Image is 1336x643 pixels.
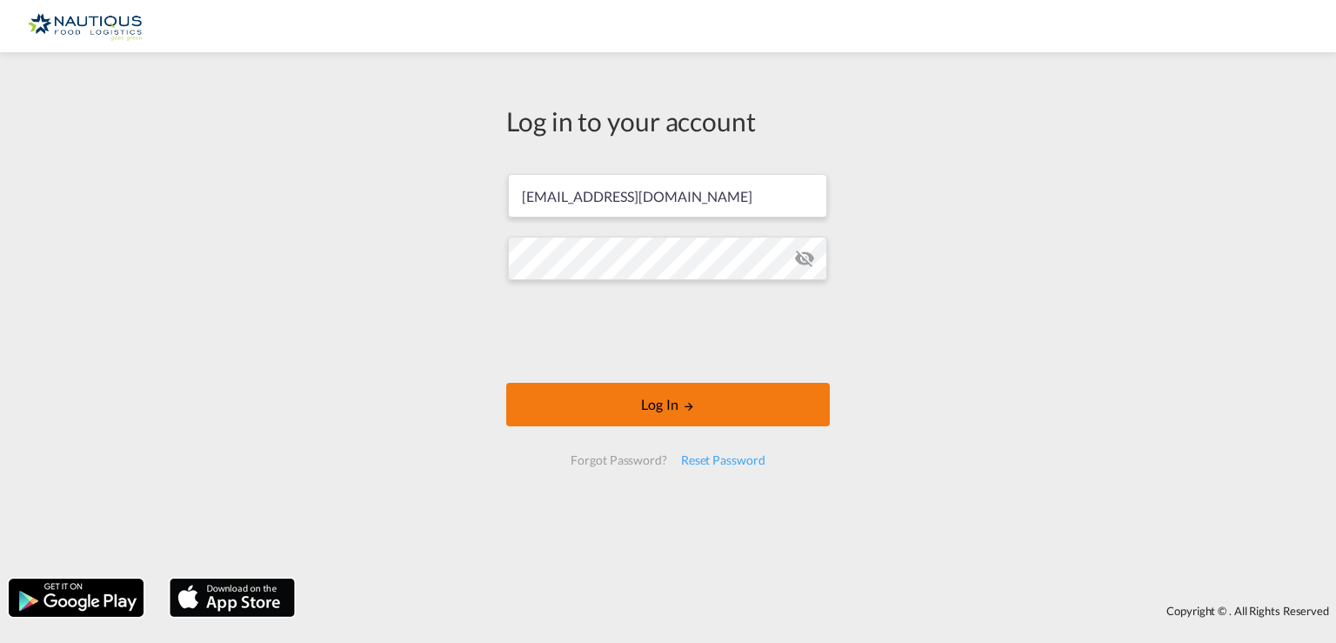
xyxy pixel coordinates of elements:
[1262,565,1323,630] iframe: Chat
[564,445,673,476] div: Forgot Password?
[506,103,830,139] div: Log in to your account
[508,174,827,218] input: Enter email/phone number
[168,577,297,619] img: apple.png
[26,7,144,46] img: a7bdea90b4cb11ec9b0c034cfa5061e8.png
[506,383,830,426] button: LOGIN
[304,596,1336,626] div: Copyright © . All Rights Reserved
[674,445,772,476] div: Reset Password
[7,577,145,619] img: google.png
[536,298,800,365] iframe: reCAPTCHA
[794,248,815,269] md-icon: icon-eye-off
